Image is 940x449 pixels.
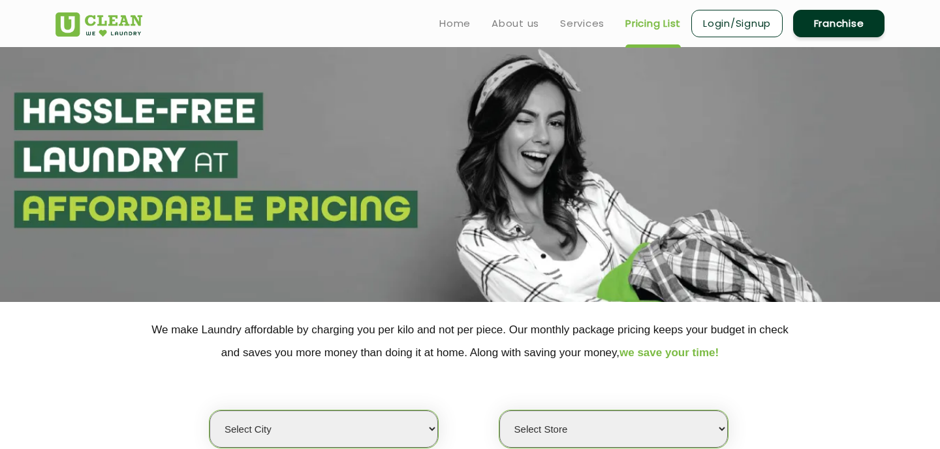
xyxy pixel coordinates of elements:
span: we save your time! [619,346,719,359]
p: We make Laundry affordable by charging you per kilo and not per piece. Our monthly package pricin... [55,318,885,364]
img: UClean Laundry and Dry Cleaning [55,12,142,37]
a: Login/Signup [691,10,783,37]
a: Home [439,16,471,31]
a: Pricing List [625,16,681,31]
a: About us [492,16,539,31]
a: Services [560,16,604,31]
a: Franchise [793,10,885,37]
